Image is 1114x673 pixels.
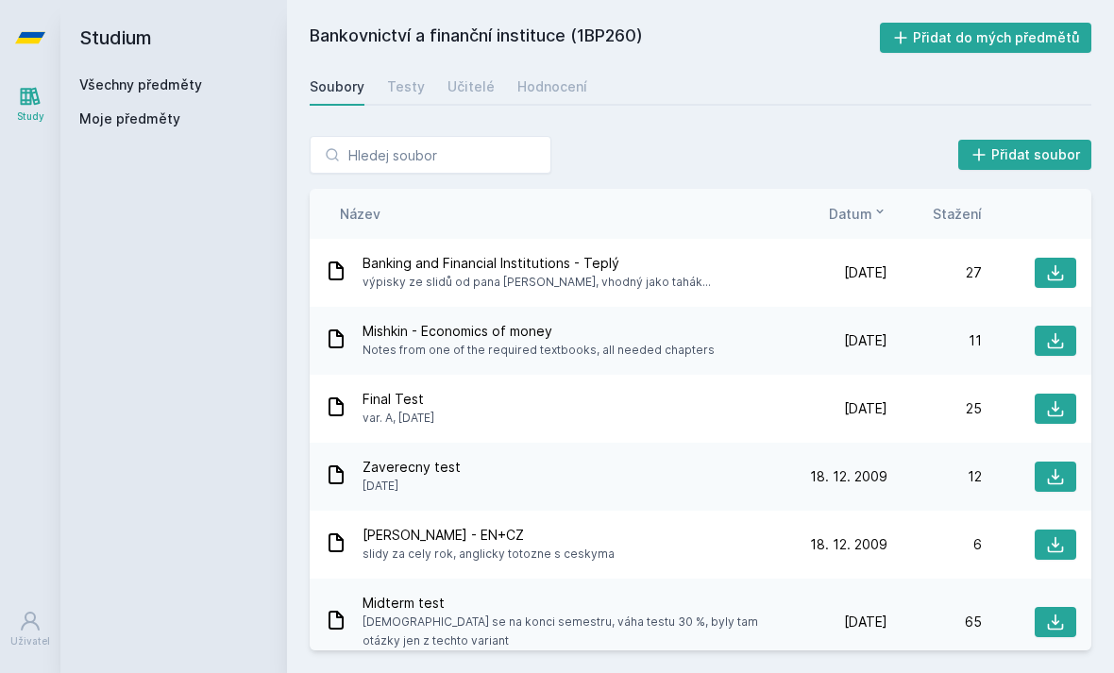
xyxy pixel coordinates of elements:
[387,77,425,96] div: Testy
[844,613,887,631] span: [DATE]
[363,409,434,428] span: var. A, [DATE]
[887,613,982,631] div: 65
[887,467,982,486] div: 12
[310,68,364,106] a: Soubory
[810,535,887,554] span: 18. 12. 2009
[844,331,887,350] span: [DATE]
[363,322,715,341] span: Mishkin - Economics of money
[387,68,425,106] a: Testy
[933,204,982,224] button: Stažení
[829,204,887,224] button: Datum
[844,263,887,282] span: [DATE]
[310,77,364,96] div: Soubory
[363,613,785,650] span: [DEMOGRAPHIC_DATA] se na konci semestru, váha testu 30 %, byly tam otázky jen z techto variant
[4,76,57,133] a: Study
[4,600,57,658] a: Uživatel
[340,204,380,224] button: Název
[887,331,982,350] div: 11
[17,109,44,124] div: Study
[310,23,880,53] h2: Bankovnictví a finanční instituce (1BP260)
[517,68,587,106] a: Hodnocení
[363,545,615,564] span: slidy za cely rok, anglicky totozne s ceskyma
[447,68,495,106] a: Učitelé
[79,109,180,128] span: Moje předměty
[363,458,461,477] span: Zaverecny test
[363,390,434,409] span: Final Test
[363,254,711,273] span: Banking and Financial Institutions - Teplý
[363,477,461,496] span: [DATE]
[844,399,887,418] span: [DATE]
[447,77,495,96] div: Učitelé
[79,76,202,93] a: Všechny předměty
[958,140,1092,170] button: Přidat soubor
[517,77,587,96] div: Hodnocení
[880,23,1092,53] button: Přidat do mých předmětů
[363,341,715,360] span: Notes from one of the required textbooks, all needed chapters
[363,273,711,292] span: výpisky ze slidů od pana [PERSON_NAME], vhodný jako tahák...
[887,535,982,554] div: 6
[10,634,50,648] div: Uživatel
[887,263,982,282] div: 27
[810,467,887,486] span: 18. 12. 2009
[363,526,615,545] span: [PERSON_NAME] - EN+CZ
[887,399,982,418] div: 25
[363,594,785,613] span: Midterm test
[829,204,872,224] span: Datum
[310,136,551,174] input: Hledej soubor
